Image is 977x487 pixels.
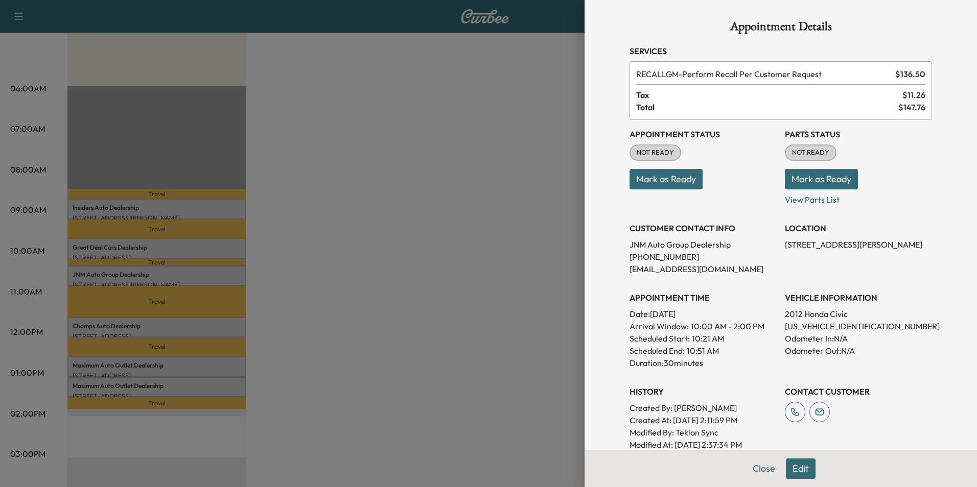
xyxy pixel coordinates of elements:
[630,238,777,251] p: JNM Auto Group Dealership
[786,458,816,479] button: Edit
[630,222,777,234] h3: CUSTOMER CONTACT INFO
[630,251,777,263] p: [PHONE_NUMBER]
[630,439,777,451] p: Modified At : [DATE] 2:37:34 PM
[785,332,932,345] p: Odometer In: N/A
[630,320,777,332] p: Arrival Window:
[898,101,925,113] span: $ 147.76
[785,308,932,320] p: 2012 Honda Civic
[631,148,680,158] span: NOT READY
[630,332,690,345] p: Scheduled Start:
[785,189,932,206] p: View Parts List
[687,345,719,357] p: 10:51 AM
[785,291,932,304] h3: VEHICLE INFORMATION
[630,402,777,414] p: Created By : [PERSON_NAME]
[785,320,932,332] p: [US_VEHICLE_IDENTIFICATION_NUMBER]
[630,169,703,189] button: Mark as Ready
[630,20,932,37] h1: Appointment Details
[895,68,925,80] span: $ 136.50
[785,238,932,251] p: [STREET_ADDRESS][PERSON_NAME]
[630,357,777,369] p: Duration: 30 minutes
[630,291,777,304] h3: APPOINTMENT TIME
[785,169,858,189] button: Mark as Ready
[630,128,777,140] h3: Appointment Status
[630,414,777,426] p: Created At : [DATE] 2:11:59 PM
[691,320,764,332] span: 10:00 AM - 2:00 PM
[636,68,891,80] span: Perform Recall Per Customer Request
[785,128,932,140] h3: Parts Status
[746,458,782,479] button: Close
[630,385,777,398] h3: History
[785,385,932,398] h3: CONTACT CUSTOMER
[785,222,932,234] h3: LOCATION
[636,89,902,101] span: Tax
[630,345,685,357] p: Scheduled End:
[636,101,898,113] span: Total
[902,89,925,101] span: $ 11.26
[630,45,932,57] h3: Services
[692,332,724,345] p: 10:21 AM
[630,263,777,275] p: [EMAIL_ADDRESS][DOMAIN_NAME]
[630,308,777,320] p: Date: [DATE]
[785,345,932,357] p: Odometer Out: N/A
[630,426,777,439] p: Modified By : Tekion Sync
[786,148,835,158] span: NOT READY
